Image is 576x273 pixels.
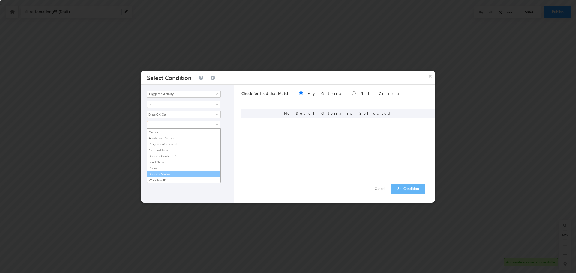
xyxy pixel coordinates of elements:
a: Phone [147,165,220,171]
a: Call End Time [147,147,220,153]
span: Is [147,102,212,107]
button: Cancel [369,185,391,193]
a: Program of Interest [147,141,220,147]
a: Owner [147,129,220,135]
a: BrainCX Status [147,171,220,177]
input: Type to Search [147,111,221,118]
a: Lead Name [147,159,220,165]
label: All Criteria [361,91,400,96]
h3: Select Condition [147,71,192,84]
label: Any Criteria [308,91,342,96]
a: Academic Partner [147,135,220,141]
input: Type to Search [147,91,221,98]
span: Check for Lead that Match [241,91,289,96]
button: × [425,71,435,81]
a: Show All Items [212,111,220,117]
a: BrainCX Contact ID [147,153,220,159]
a: Is [147,101,220,108]
button: Set Condition [391,184,425,194]
a: Show All Items [212,91,220,97]
a: Workflow ID [147,177,220,183]
div: No Search Criteria is Selected [241,109,435,118]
